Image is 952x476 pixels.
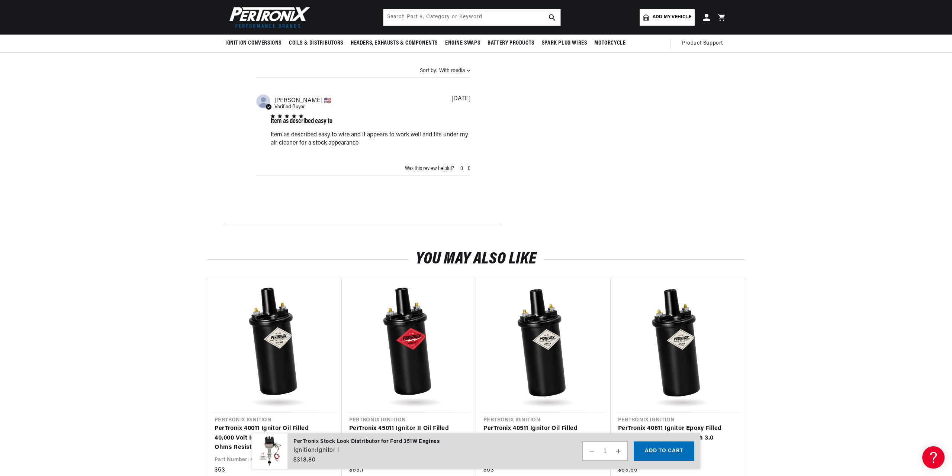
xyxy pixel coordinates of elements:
[544,9,560,26] button: search button
[215,424,327,453] a: PerTronix 40011 Ignitor Oil Filled 40,000 Volt Ignition Coil with 1.5 Ohms Resistance in Black
[420,68,470,74] button: Sort by:With media
[293,446,316,456] dt: Ignition:
[682,39,723,48] span: Product Support
[640,9,695,26] a: Add my vehicle
[349,424,461,453] a: PerTronix 45011 Ignitor II Oil Filled 45,000 Volt Ignition Coil with 0.6 Ohms Resistance in Black
[351,39,438,47] span: Headers, Exhausts & Components
[252,433,287,469] img: PerTronix Stock Look Distributor for Ford 351W Engines
[618,424,730,453] a: PerTronix 40611 Ignitor Epoxy Filled 40,000 Volt Ignition Coil with 3.0 Ohms Resistance in Black
[451,96,470,102] div: [DATE]
[653,14,691,21] span: Add my vehicle
[538,35,591,52] summary: Spark Plug Wires
[445,39,480,47] span: Engine Swaps
[468,166,470,172] div: 0
[634,441,694,461] button: Add to cart
[439,68,465,74] div: With media
[441,35,484,52] summary: Engine Swaps
[484,35,538,52] summary: Battery Products
[285,35,347,52] summary: Coils & Distributors
[271,114,332,118] div: 5 star rating out of 5 stars
[225,35,285,52] summary: Ignition Conversions
[293,438,440,446] div: PerTronix Stock Look Distributor for Ford 351W Engines
[405,166,454,172] div: Was this review helpful?
[591,35,629,52] summary: Motorcycle
[271,118,332,125] div: Item as described easy to
[293,456,316,464] span: $318.80
[347,35,441,52] summary: Headers, Exhausts & Components
[420,68,437,74] span: Sort by:
[682,35,727,52] summary: Product Support
[542,39,587,47] span: Spark Plug Wires
[274,104,305,109] span: Verified Buyer
[274,97,331,104] span: Dave B.
[460,166,463,172] div: 0
[594,39,625,47] span: Motorcycle
[488,39,534,47] span: Battery Products
[317,446,339,456] dd: Ignitor I
[483,424,596,453] a: PerTronix 40511 Ignitor Oil Filled 40,000 Volt Ignition Coil with 3.0 Ohms Resistance in Black
[207,252,745,266] h2: You may also like
[225,39,282,47] span: Ignition Conversions
[225,4,311,30] img: Pertronix
[383,9,560,26] input: Search Part #, Category or Keyword
[289,39,343,47] span: Coils & Distributors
